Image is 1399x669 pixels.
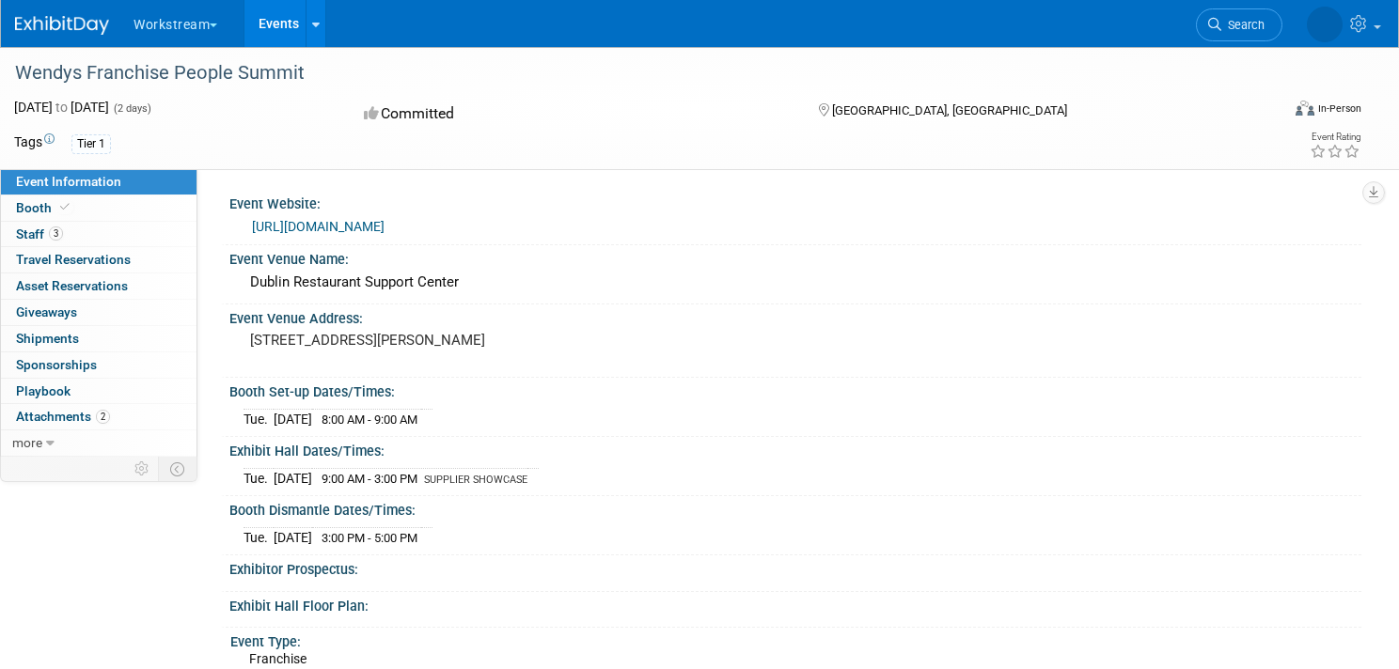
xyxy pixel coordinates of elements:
[1160,98,1361,126] div: Event Format
[12,435,42,450] span: more
[159,457,197,481] td: Toggle Event Tabs
[8,56,1247,90] div: Wendys Franchise People Summit
[16,304,77,319] span: Giveaways
[274,410,312,429] td: [DATE]
[244,268,1347,297] div: Dublin Restaurant Support Center
[250,332,681,349] pre: [STREET_ADDRESS][PERSON_NAME]
[1,169,196,194] a: Event Information
[424,474,527,486] span: SUPPLIER SHOWCASE
[249,651,307,666] span: Franchise
[16,331,79,346] span: Shipments
[229,304,1361,328] div: Event Venue Address:
[358,98,789,131] div: Committed
[71,134,111,154] div: Tier 1
[244,469,274,489] td: Tue.
[49,226,63,241] span: 3
[16,409,110,424] span: Attachments
[16,357,97,372] span: Sponsorships
[1310,132,1360,142] div: Event Rating
[229,496,1361,520] div: Booth Dismantle Dates/Times:
[16,200,73,215] span: Booth
[1,195,196,221] a: Booth
[1,430,196,456] a: more
[322,531,417,545] span: 3:00 PM - 5:00 PM
[15,16,109,35] img: ExhibitDay
[229,555,1361,579] div: Exhibitor Prospectus:
[229,437,1361,460] div: Exhibit Hall Dates/Times:
[229,378,1361,401] div: Booth Set-up Dates/Times:
[53,100,71,115] span: to
[1,273,196,299] a: Asset Reservations
[252,219,385,234] a: [URL][DOMAIN_NAME]
[112,102,151,115] span: (2 days)
[96,410,110,424] span: 2
[1307,7,1343,42] img: Lianna Louie
[244,528,274,548] td: Tue.
[230,628,1353,651] div: Event Type:
[16,226,63,241] span: Staff
[322,472,417,486] span: 9:00 AM - 3:00 PM
[1,404,196,429] a: Attachments2
[14,100,109,115] span: [DATE] [DATE]
[229,592,1361,615] div: Exhibit Hall Floor Plan:
[274,528,312,548] td: [DATE]
[244,410,274,429] td: Tue.
[1296,101,1314,116] img: Format-Inperson.png
[126,457,159,481] td: Personalize Event Tab Strip
[832,103,1067,117] span: [GEOGRAPHIC_DATA], [GEOGRAPHIC_DATA]
[16,174,121,189] span: Event Information
[16,278,128,293] span: Asset Reservations
[1,326,196,351] a: Shipments
[1,247,196,272] a: Travel Reservations
[1196,8,1282,41] a: Search
[229,190,1361,213] div: Event Website:
[16,252,131,267] span: Travel Reservations
[1,222,196,247] a: Staff3
[1,379,196,404] a: Playbook
[274,469,312,489] td: [DATE]
[14,132,55,154] td: Tags
[229,245,1361,269] div: Event Venue Name:
[322,412,417,427] span: 8:00 AM - 9:00 AM
[60,202,70,212] i: Booth reservation complete
[1,300,196,325] a: Giveaways
[1221,18,1265,32] span: Search
[16,383,71,398] span: Playbook
[1317,101,1361,116] div: In-Person
[1,352,196,378] a: Sponsorships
